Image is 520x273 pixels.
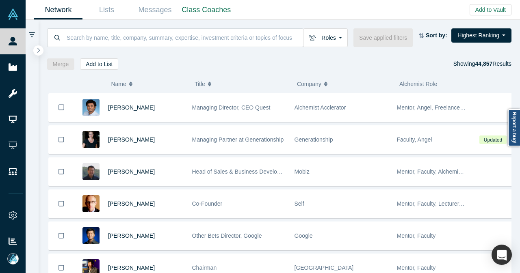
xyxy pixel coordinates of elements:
img: Steven Kan's Profile Image [82,227,100,244]
a: Class Coaches [179,0,234,19]
img: Robert Winder's Profile Image [82,195,100,212]
span: Mentor, Faculty [397,232,436,239]
button: Title [195,75,288,92]
span: Other Bets Director, Google [192,232,262,239]
button: Save applied filters [353,28,413,47]
img: Gnani Palanikumar's Profile Image [82,99,100,116]
span: Alchemist Role [399,81,437,87]
button: Add to Vault [470,4,511,15]
a: Messages [131,0,179,19]
span: Co-Founder [192,200,223,207]
button: Merge [47,58,75,70]
button: Bookmark [49,190,74,218]
a: [PERSON_NAME] [108,264,155,271]
span: Head of Sales & Business Development (interim) [192,168,315,175]
button: Bookmark [49,126,74,154]
a: Network [34,0,82,19]
button: Highest Ranking [451,28,511,43]
button: Add to List [80,58,118,70]
span: Faculty, Angel [397,136,432,143]
img: Rachel Chalmers's Profile Image [82,131,100,148]
img: Alchemist Vault Logo [7,9,19,20]
span: Google [295,232,313,239]
span: Updated [479,135,506,144]
a: [PERSON_NAME] [108,168,155,175]
div: Showing [453,58,511,70]
span: Name [111,75,126,92]
a: [PERSON_NAME] [108,104,155,111]
img: Michael Chang's Profile Image [82,163,100,180]
strong: 44,857 [475,60,492,67]
span: Mobiz [295,168,310,175]
strong: Sort by: [426,32,447,39]
span: Mentor, Faculty, Alchemist 25 [397,168,471,175]
a: [PERSON_NAME] [108,232,155,239]
span: Company [297,75,321,92]
span: Generationship [295,136,333,143]
img: Mia Scott's Account [7,253,19,264]
span: Alchemist Acclerator [295,104,346,111]
a: Lists [82,0,131,19]
span: Chairman [192,264,217,271]
button: Bookmark [49,158,74,186]
span: Mentor, Faculty [397,264,436,271]
span: Results [475,60,511,67]
button: Roles [303,28,348,47]
button: Company [297,75,391,92]
span: Managing Partner at Generationship [192,136,284,143]
span: Managing Director, CEO Quest [192,104,271,111]
a: [PERSON_NAME] [108,200,155,207]
span: Title [195,75,205,92]
input: Search by name, title, company, summary, expertise, investment criteria or topics of focus [66,28,303,47]
a: Report a bug! [508,109,520,146]
button: Bookmark [49,222,74,250]
button: Bookmark [49,93,74,122]
span: Self [295,200,304,207]
a: [PERSON_NAME] [108,136,155,143]
span: [GEOGRAPHIC_DATA] [295,264,354,271]
button: Name [111,75,186,92]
